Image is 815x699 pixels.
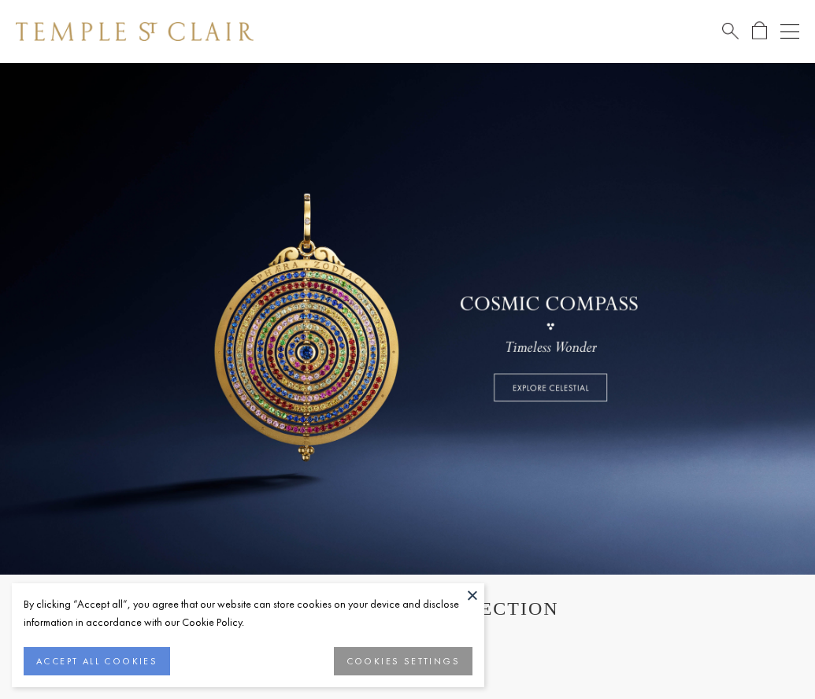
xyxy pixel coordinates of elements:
a: Search [722,21,739,41]
button: Open navigation [780,22,799,41]
button: ACCEPT ALL COOKIES [24,647,170,675]
div: By clicking “Accept all”, you agree that our website can store cookies on your device and disclos... [24,595,472,631]
button: COOKIES SETTINGS [334,647,472,675]
a: Open Shopping Bag [752,21,767,41]
img: Temple St. Clair [16,22,254,41]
